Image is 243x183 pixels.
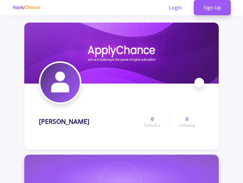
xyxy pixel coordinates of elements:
a: 0Followers [135,115,169,128]
img: Farhad Behnamcover image [24,23,219,84]
span: Following [179,123,195,128]
h1: [PERSON_NAME] [39,118,89,125]
span: Followers [144,123,160,128]
img: Farhad Behnamavatar [40,63,80,102]
span: 0 [186,115,188,123]
a: 0Following [170,115,204,128]
span: 0 [151,115,154,123]
img: applychance logo text only [12,5,40,10]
